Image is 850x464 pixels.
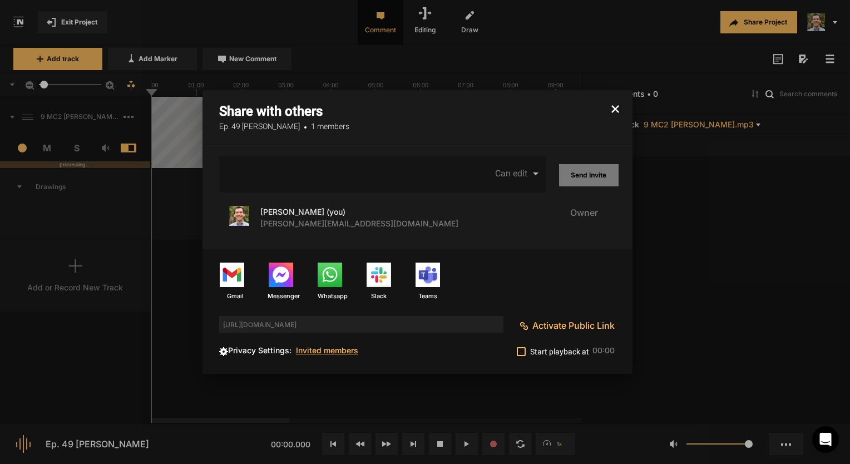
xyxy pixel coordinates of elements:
span: Ep. 49 [PERSON_NAME] [219,122,300,131]
button: Activate Public Link [528,314,615,337]
span: Privacy Settings: [228,345,291,355]
h3: Share with others [202,90,632,145]
span: 00:00 [592,345,615,355]
span: Invited members [296,345,358,355]
a: Whatsapp [309,263,351,300]
span: Start playback at [530,345,589,358]
div: Owner [542,206,607,229]
span: Whatsapp [312,287,348,301]
span: [PERSON_NAME] (you) [254,206,458,229]
span: Messenger [263,287,300,301]
input: Invite people by entering names or email addresses [236,167,438,177]
a: Gmail [211,263,253,300]
img: 424769395311cb87e8bb3f69157a6d24 [229,206,249,226]
button: Send Invite [559,164,619,186]
span: 1 members [311,122,349,131]
span: Slack [371,287,387,301]
mat-chip-list: collaborators emails [236,165,438,180]
span: [PERSON_NAME][EMAIL_ADDRESS][DOMAIN_NAME] [260,219,458,228]
div: Open Intercom Messenger [812,426,839,453]
span: Teams [418,287,437,301]
span: [URL][DOMAIN_NAME] [219,316,503,333]
span: Gmail [220,287,244,301]
span: Can edit [495,168,527,179]
img: Share to Microsoft Teams [416,263,440,287]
